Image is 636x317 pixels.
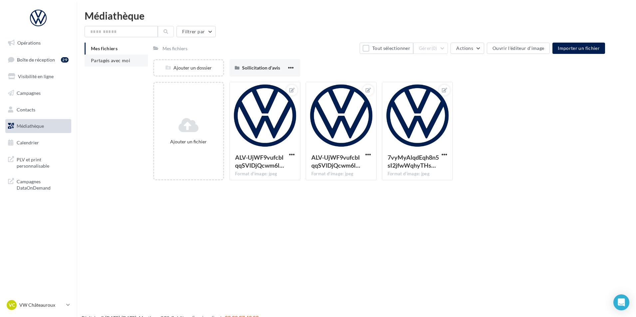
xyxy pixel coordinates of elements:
[388,154,439,169] span: 7vyMyAlqdEqh8n5sI2jfwWqhyTHs05Ic-lyIXzZ0UiVe495fljlDJ057z2QnEk22NjB6lo05VeV7mxL4RA=s0
[17,140,39,145] span: Calendrier
[17,177,69,191] span: Campagnes DataOnDemand
[552,43,605,54] button: Importer un fichier
[613,294,629,310] div: Open Intercom Messenger
[17,123,44,129] span: Médiathèque
[456,45,473,51] span: Actions
[61,57,69,63] div: 29
[242,65,280,71] span: Sollicitation d'avis
[388,171,447,177] div: Format d'image: jpeg
[4,119,73,133] a: Médiathèque
[558,45,600,51] span: Importer un fichier
[5,299,71,311] a: VC VW Châteauroux
[176,26,216,37] button: Filtrer par
[17,40,41,46] span: Opérations
[413,43,448,54] button: Gérer(0)
[235,154,284,169] span: ALV-UjWF9vufcbIqqSVlDjQcwm6lnkvhrzStOjL46j0ft_U2wuhcRxO5
[157,138,220,145] div: Ajouter un fichier
[487,43,550,54] button: Ouvrir l'éditeur d'image
[19,302,64,308] p: VW Châteauroux
[17,155,69,169] span: PLV et print personnalisable
[17,90,41,96] span: Campagnes
[4,86,73,100] a: Campagnes
[451,43,484,54] button: Actions
[17,106,35,112] span: Contacts
[4,174,73,194] a: Campagnes DataOnDemand
[18,74,54,79] span: Visibilité en ligne
[162,45,187,52] div: Mes fichiers
[4,136,73,150] a: Calendrier
[4,152,73,172] a: PLV et print personnalisable
[235,171,295,177] div: Format d'image: jpeg
[432,46,437,51] span: (0)
[311,154,360,169] span: ALV-UjWF9vufcbIqqSVlDjQcwm6lnkvhrzStOjL46j0ft_U2wuhcRxO5
[91,46,118,51] span: Mes fichiers
[311,171,371,177] div: Format d'image: jpeg
[4,36,73,50] a: Opérations
[17,57,55,62] span: Boîte de réception
[360,43,413,54] button: Tout sélectionner
[85,11,628,21] div: Médiathèque
[4,70,73,83] a: Visibilité en ligne
[91,58,130,63] span: Partagés avec moi
[9,302,15,308] span: VC
[4,103,73,117] a: Contacts
[4,53,73,67] a: Boîte de réception29
[154,65,223,71] div: Ajouter un dossier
